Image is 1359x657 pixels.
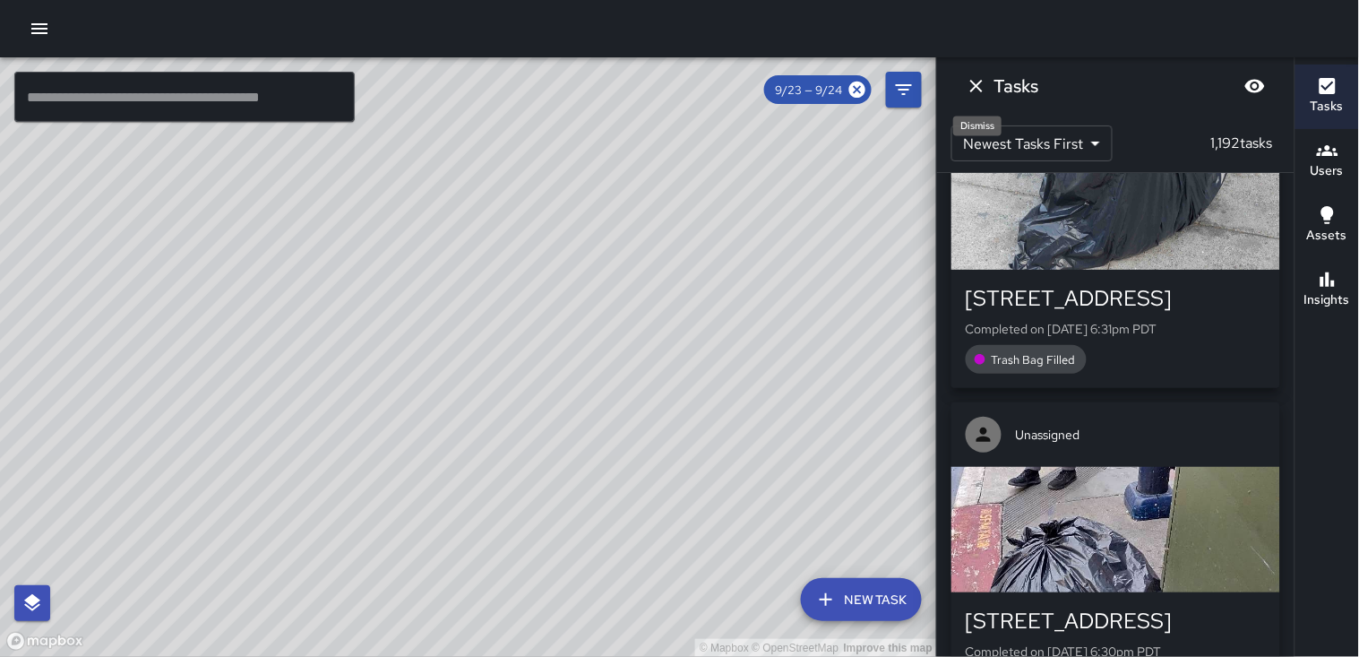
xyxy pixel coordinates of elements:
button: Assets [1295,194,1359,258]
h6: Tasks [994,72,1039,100]
div: Dismiss [953,117,1002,136]
button: Users [1295,129,1359,194]
button: Filters [886,72,922,108]
div: [STREET_ADDRESS] [966,284,1266,313]
h6: Assets [1307,226,1347,246]
h6: Insights [1304,290,1350,310]
button: BO[PERSON_NAME] Overall[STREET_ADDRESS]Completed on [DATE] 6:31pm PDTTrash Bag Filled [951,80,1280,388]
button: Blur [1237,68,1273,104]
p: 1,192 tasks [1204,133,1280,154]
p: Completed on [DATE] 6:31pm PDT [966,320,1266,338]
button: Dismiss [959,68,994,104]
div: 9/23 — 9/24 [764,75,872,104]
span: 9/23 — 9/24 [764,82,853,98]
div: Newest Tasks First [951,125,1113,161]
div: [STREET_ADDRESS] [966,607,1266,635]
button: New Task [801,578,922,621]
button: Tasks [1295,65,1359,129]
span: Unassigned [1016,426,1266,444]
h6: Tasks [1311,97,1344,117]
span: Trash Bag Filled [981,352,1087,367]
button: Insights [1295,258,1359,323]
h6: Users [1311,161,1344,181]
